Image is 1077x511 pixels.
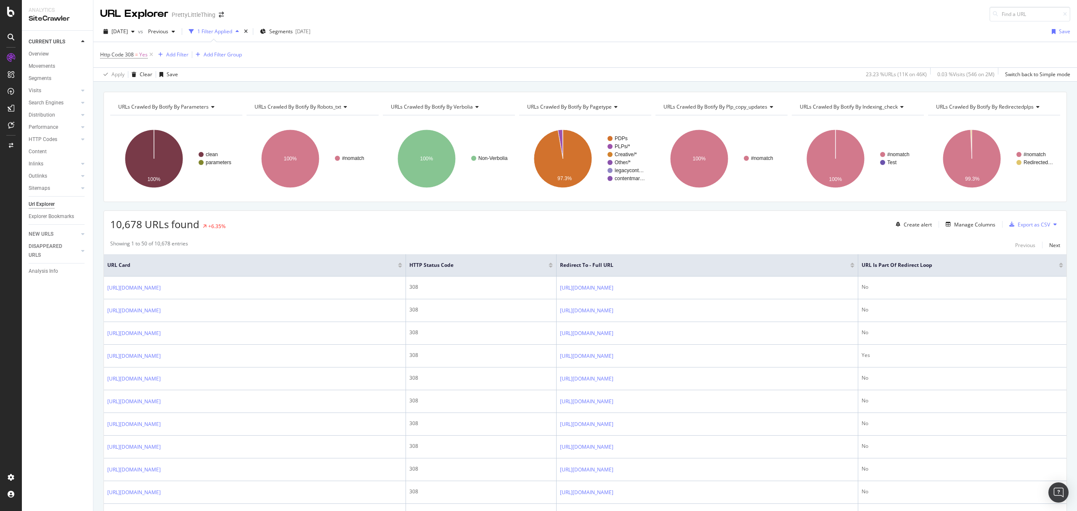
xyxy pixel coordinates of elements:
[655,122,788,195] svg: A chart.
[167,71,178,78] div: Save
[253,100,371,114] h4: URLs Crawled By Botify By robots_txt
[29,50,49,59] div: Overview
[1048,25,1070,38] button: Save
[269,28,293,35] span: Segments
[242,27,249,36] div: times
[29,242,79,260] a: DISAPPEARED URLS
[145,25,178,38] button: Previous
[29,111,55,120] div: Distribution
[247,122,379,195] div: A chart.
[107,375,161,383] a: [URL][DOMAIN_NAME]
[110,122,242,195] svg: A chart.
[29,147,47,156] div: Content
[904,221,932,228] div: Create alert
[527,103,612,110] span: URLs Crawled By Botify By pagetype
[1024,160,1053,165] text: Redirected…
[862,465,1063,473] div: No
[829,176,842,182] text: 100%
[560,488,613,497] a: [URL][DOMAIN_NAME]
[862,397,1063,405] div: No
[1015,240,1035,250] button: Previous
[560,375,613,383] a: [URL][DOMAIN_NAME]
[29,135,57,144] div: HTTP Codes
[798,100,916,114] h4: URLs Crawled By Botify By indexing_check
[29,74,51,83] div: Segments
[29,172,79,181] a: Outlinks
[525,100,644,114] h4: URLs Crawled By Botify By pagetype
[615,152,637,157] text: Creative/*
[29,160,43,168] div: Inlinks
[107,329,161,338] a: [URL][DOMAIN_NAME]
[409,261,536,269] span: HTTP Status Code
[29,212,87,221] a: Explorer Bookmarks
[29,74,87,83] a: Segments
[107,488,161,497] a: [URL][DOMAIN_NAME]
[989,7,1070,21] input: Find a URL
[409,465,553,473] div: 308
[560,261,838,269] span: Redirect To - Full URL
[107,261,396,269] span: URL Card
[29,50,87,59] a: Overview
[107,420,161,428] a: [URL][DOMAIN_NAME]
[29,86,79,95] a: Visits
[615,136,628,141] text: PDPs
[29,184,50,193] div: Sitemaps
[866,71,927,78] div: 23.23 % URLs ( 11K on 46K )
[615,160,631,165] text: Other/*
[954,221,995,228] div: Manage Columns
[156,68,178,81] button: Save
[29,200,87,209] a: Url Explorer
[800,103,898,110] span: URLs Crawled By Botify By indexing_check
[186,25,242,38] button: 1 Filter Applied
[560,397,613,406] a: [URL][DOMAIN_NAME]
[391,103,473,110] span: URLs Crawled By Botify By verbolia
[29,172,47,181] div: Outlinks
[615,176,645,181] text: contentmar…
[166,51,188,58] div: Add Filter
[519,122,651,195] svg: A chart.
[128,68,152,81] button: Clear
[615,144,630,149] text: PLPs/*
[862,374,1063,382] div: No
[862,420,1063,427] div: No
[862,261,1046,269] span: URL is Part of Redirect Loop
[284,156,297,162] text: 100%
[107,352,161,360] a: [URL][DOMAIN_NAME]
[100,68,125,81] button: Apply
[1015,242,1035,249] div: Previous
[29,7,86,14] div: Analytics
[29,267,58,276] div: Analysis Info
[892,218,932,231] button: Create alert
[107,466,161,474] a: [URL][DOMAIN_NAME]
[100,25,138,38] button: [DATE]
[111,28,128,35] span: 2025 Aug. 22nd
[409,420,553,427] div: 308
[192,50,242,60] button: Add Filter Group
[1006,218,1050,231] button: Export as CSV
[29,86,41,95] div: Visits
[560,443,613,451] a: [URL][DOMAIN_NAME]
[934,100,1053,114] h4: URLs Crawled By Botify By redirectedplps
[383,122,515,195] svg: A chart.
[560,306,613,315] a: [URL][DOMAIN_NAME]
[560,466,613,474] a: [URL][DOMAIN_NAME]
[29,123,58,132] div: Performance
[29,212,74,221] div: Explorer Bookmarks
[862,283,1063,291] div: No
[29,267,87,276] a: Analysis Info
[887,160,897,165] text: Test
[29,230,79,239] a: NEW URLS
[29,37,65,46] div: CURRENT URLS
[1002,68,1070,81] button: Switch back to Simple mode
[560,420,613,428] a: [URL][DOMAIN_NAME]
[107,397,161,406] a: [URL][DOMAIN_NAME]
[560,329,613,338] a: [URL][DOMAIN_NAME]
[148,176,161,182] text: 100%
[560,352,613,360] a: [URL][DOMAIN_NAME]
[29,98,64,107] div: Search Engines
[663,103,767,110] span: URLs Crawled By Botify By plp_copy_updates
[792,122,924,195] svg: A chart.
